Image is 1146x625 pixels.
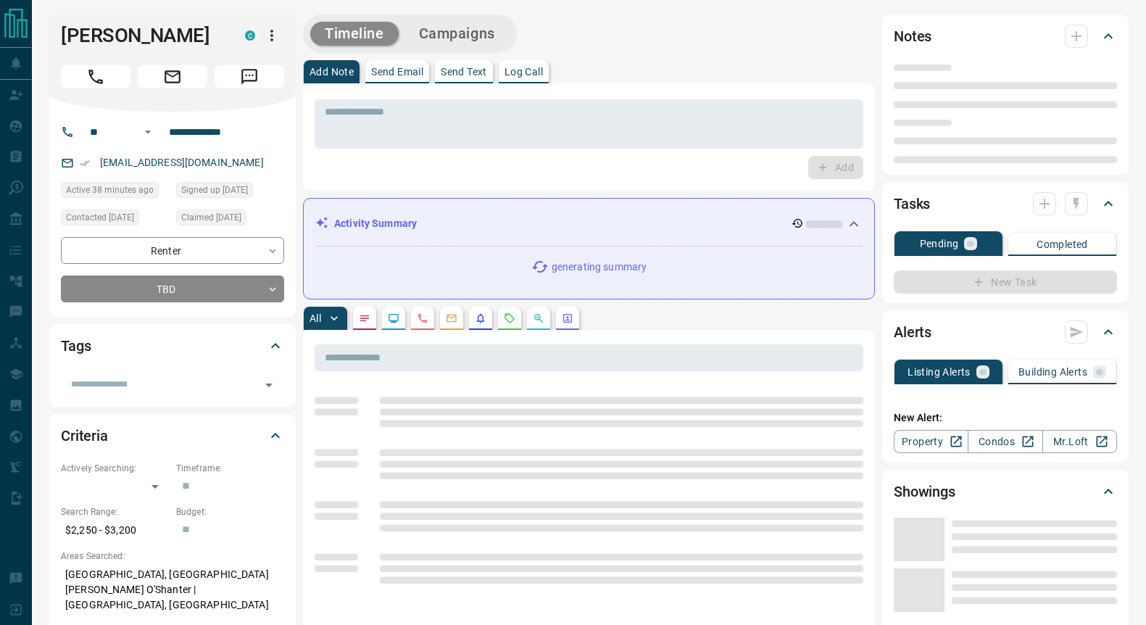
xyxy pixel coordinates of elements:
[61,65,130,88] span: Call
[446,312,457,324] svg: Emails
[61,210,169,230] div: Mon Aug 04 2025
[176,210,284,230] div: Mon Aug 04 2025
[66,183,154,197] span: Active 38 minutes ago
[61,563,284,617] p: [GEOGRAPHIC_DATA], [GEOGRAPHIC_DATA][PERSON_NAME] O'Shanter | [GEOGRAPHIC_DATA], [GEOGRAPHIC_DATA]
[894,480,955,503] h2: Showings
[215,65,284,88] span: Message
[61,518,169,542] p: $2,250 - $3,200
[417,312,428,324] svg: Calls
[61,276,284,302] div: TBD
[61,505,169,518] p: Search Range:
[176,505,284,518] p: Budget:
[894,320,931,344] h2: Alerts
[894,430,968,453] a: Property
[310,67,354,77] p: Add Note
[138,65,207,88] span: Email
[552,260,647,275] p: generating summary
[100,157,264,168] a: [EMAIL_ADDRESS][DOMAIN_NAME]
[1037,239,1088,249] p: Completed
[310,22,399,46] button: Timeline
[894,186,1117,221] div: Tasks
[968,430,1042,453] a: Condos
[894,192,930,215] h2: Tasks
[908,367,971,377] p: Listing Alerts
[61,424,108,447] h2: Criteria
[894,410,1117,426] p: New Alert:
[505,67,543,77] p: Log Call
[315,210,863,237] div: Activity Summary
[334,216,417,231] p: Activity Summary
[181,210,241,225] span: Claimed [DATE]
[371,67,423,77] p: Send Email
[245,30,255,41] div: condos.ca
[181,183,248,197] span: Signed up [DATE]
[61,328,284,363] div: Tags
[259,375,279,395] button: Open
[61,182,169,202] div: Fri Aug 15 2025
[61,237,284,264] div: Renter
[61,24,223,47] h1: [PERSON_NAME]
[894,315,1117,349] div: Alerts
[894,474,1117,509] div: Showings
[504,312,515,324] svg: Requests
[441,67,487,77] p: Send Text
[1018,367,1087,377] p: Building Alerts
[61,418,284,453] div: Criteria
[139,123,157,141] button: Open
[533,312,544,324] svg: Opportunities
[1042,430,1117,453] a: Mr.Loft
[475,312,486,324] svg: Listing Alerts
[562,312,573,324] svg: Agent Actions
[61,550,284,563] p: Areas Searched:
[404,22,510,46] button: Campaigns
[894,19,1117,54] div: Notes
[176,462,284,475] p: Timeframe:
[66,210,134,225] span: Contacted [DATE]
[176,182,284,202] div: Thu Jun 12 2025
[388,312,399,324] svg: Lead Browsing Activity
[61,462,169,475] p: Actively Searching:
[359,312,370,324] svg: Notes
[61,334,91,357] h2: Tags
[310,313,321,323] p: All
[920,239,959,249] p: Pending
[894,25,931,48] h2: Notes
[80,158,90,168] svg: Email Verified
